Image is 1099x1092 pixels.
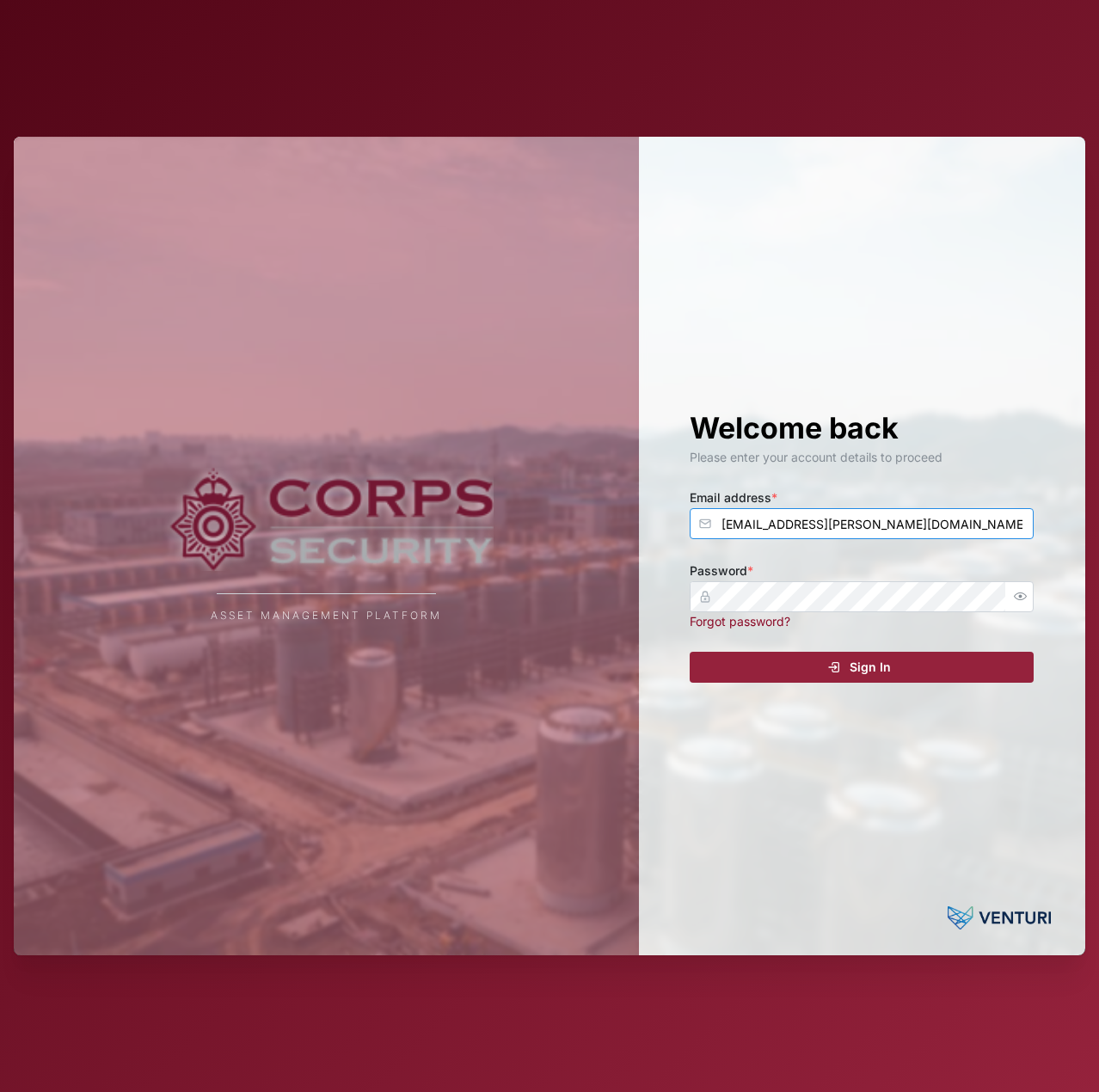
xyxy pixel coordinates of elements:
h1: Welcome back [690,409,1034,447]
input: Enter your email [690,508,1034,539]
span: Sign In [850,653,891,682]
label: Password [690,561,753,580]
button: Sign In [690,652,1034,683]
label: Email address [690,488,777,507]
div: Please enter your account details to proceed [690,448,1034,467]
a: Forgot password? [690,614,790,629]
img: Venturi [948,900,1051,935]
img: Company Logo [154,468,498,571]
div: Asset Management Platform [211,608,442,624]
